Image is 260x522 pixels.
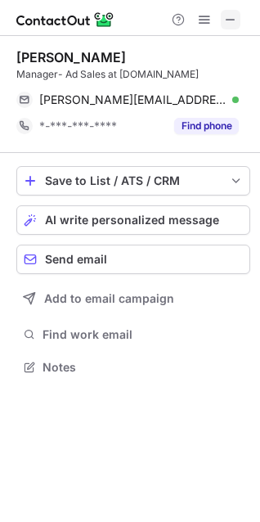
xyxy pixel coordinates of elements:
span: AI write personalized message [45,214,219,227]
span: Find work email [43,327,244,342]
span: Notes [43,360,244,375]
button: Add to email campaign [16,284,250,313]
button: save-profile-one-click [16,166,250,196]
span: Add to email campaign [44,292,174,305]
img: ContactOut v5.3.10 [16,10,114,29]
div: Manager- Ad Sales at [DOMAIN_NAME] [16,67,250,82]
span: Send email [45,253,107,266]
button: AI write personalized message [16,205,250,235]
span: [PERSON_NAME][EMAIL_ADDRESS][DOMAIN_NAME] [39,92,226,107]
button: Reveal Button [174,118,239,134]
button: Find work email [16,323,250,346]
div: [PERSON_NAME] [16,49,126,65]
button: Send email [16,245,250,274]
div: Save to List / ATS / CRM [45,174,222,187]
button: Notes [16,356,250,379]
